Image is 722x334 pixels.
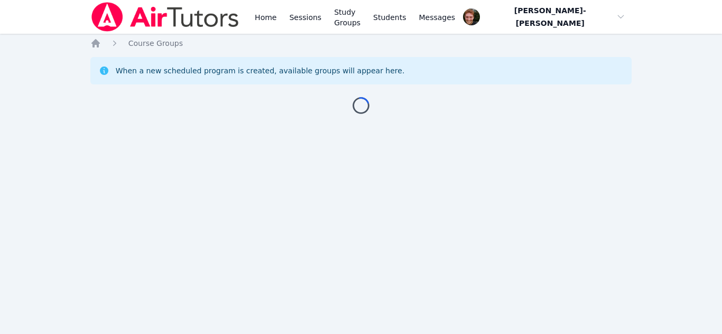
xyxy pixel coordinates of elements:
[419,12,456,23] span: Messages
[90,38,632,49] nav: Breadcrumb
[90,2,240,32] img: Air Tutors
[128,39,183,47] span: Course Groups
[128,38,183,49] a: Course Groups
[116,65,405,76] div: When a new scheduled program is created, available groups will appear here.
